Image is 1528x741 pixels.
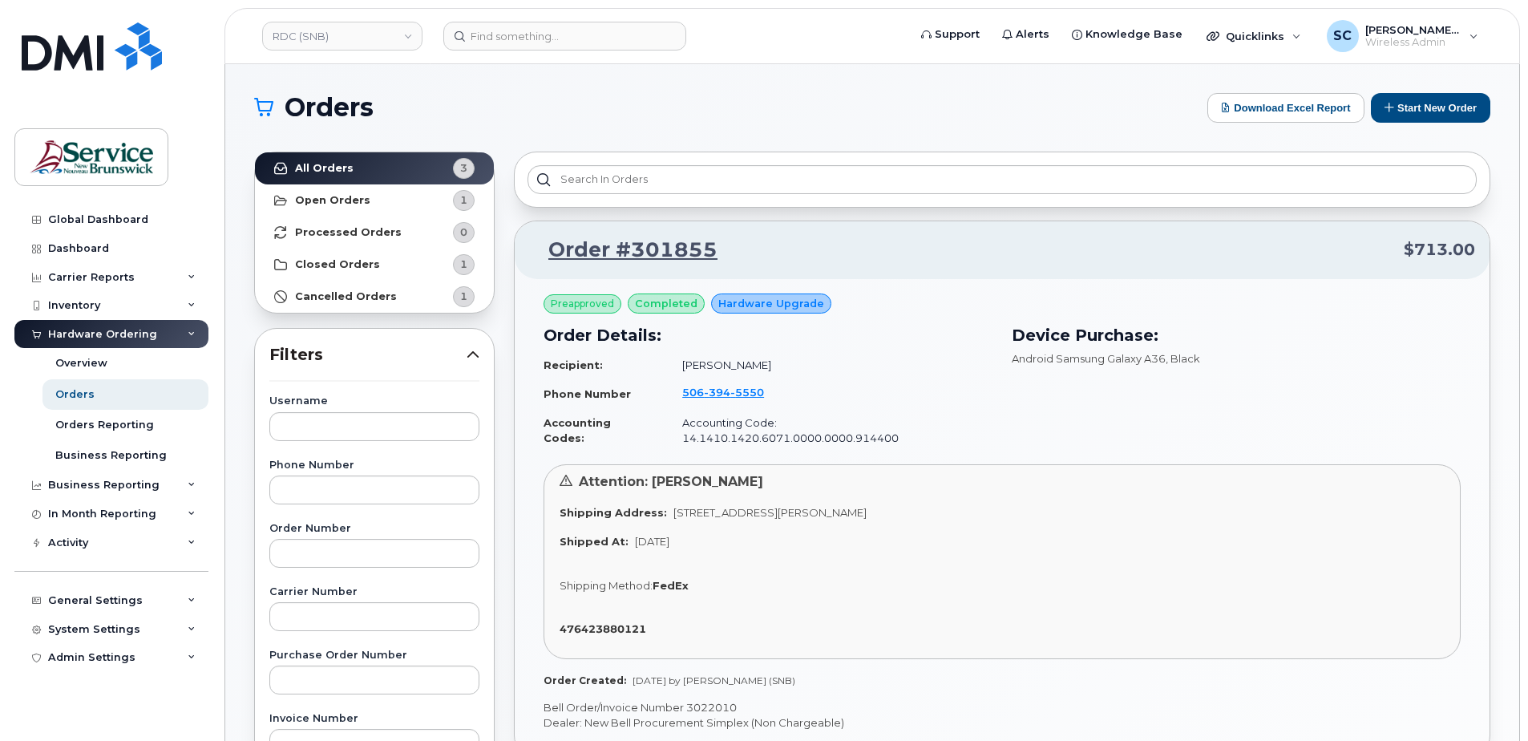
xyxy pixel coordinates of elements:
strong: 476423880121 [560,622,646,635]
span: Orders [285,95,374,119]
span: 394 [704,386,730,399]
span: 1 [460,289,467,304]
span: , Black [1166,352,1200,365]
strong: Recipient: [544,358,603,371]
span: 1 [460,257,467,272]
span: Filters [269,343,467,366]
button: Start New Order [1371,93,1490,123]
span: Attention: [PERSON_NAME] [579,474,763,489]
strong: Accounting Codes: [544,416,611,444]
a: 476423880121 [560,622,653,635]
strong: Shipping Address: [560,506,667,519]
span: 506 [682,386,764,399]
a: Open Orders1 [255,184,494,217]
label: Invoice Number [269,714,479,724]
td: Accounting Code: 14.1410.1420.6071.0000.0000.914400 [668,409,992,451]
span: Hardware Upgrade [718,296,824,311]
h3: Order Details: [544,323,992,347]
span: 0 [460,225,467,240]
label: Phone Number [269,460,479,471]
label: Username [269,396,479,407]
span: [DATE] by [PERSON_NAME] (SNB) [633,674,795,686]
a: Order #301855 [529,236,718,265]
span: 3 [460,160,467,176]
p: Dealer: New Bell Procurement Simplex (Non Chargeable) [544,715,1461,731]
strong: Open Orders [295,194,370,207]
a: Cancelled Orders1 [255,281,494,313]
strong: Closed Orders [295,258,380,271]
span: completed [635,296,697,311]
strong: Phone Number [544,387,631,400]
strong: Order Created: [544,674,626,686]
p: Bell Order/Invoice Number 3022010 [544,700,1461,715]
strong: All Orders [295,162,354,175]
span: 5550 [730,386,764,399]
span: [DATE] [635,535,669,548]
span: $713.00 [1404,238,1475,261]
label: Purchase Order Number [269,650,479,661]
strong: Shipped At: [560,535,629,548]
span: Preapproved [551,297,614,311]
label: Order Number [269,524,479,534]
strong: FedEx [653,579,689,592]
a: All Orders3 [255,152,494,184]
input: Search in orders [528,165,1477,194]
button: Download Excel Report [1207,93,1364,123]
label: Carrier Number [269,587,479,597]
h3: Device Purchase: [1012,323,1461,347]
a: 5063945550 [682,386,783,399]
strong: Processed Orders [295,226,402,239]
span: 1 [460,192,467,208]
span: Shipping Method: [560,579,653,592]
a: Closed Orders1 [255,249,494,281]
td: [PERSON_NAME] [668,351,992,379]
span: Android Samsung Galaxy A36 [1012,352,1166,365]
span: [STREET_ADDRESS][PERSON_NAME] [673,506,867,519]
strong: Cancelled Orders [295,290,397,303]
a: Processed Orders0 [255,217,494,249]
